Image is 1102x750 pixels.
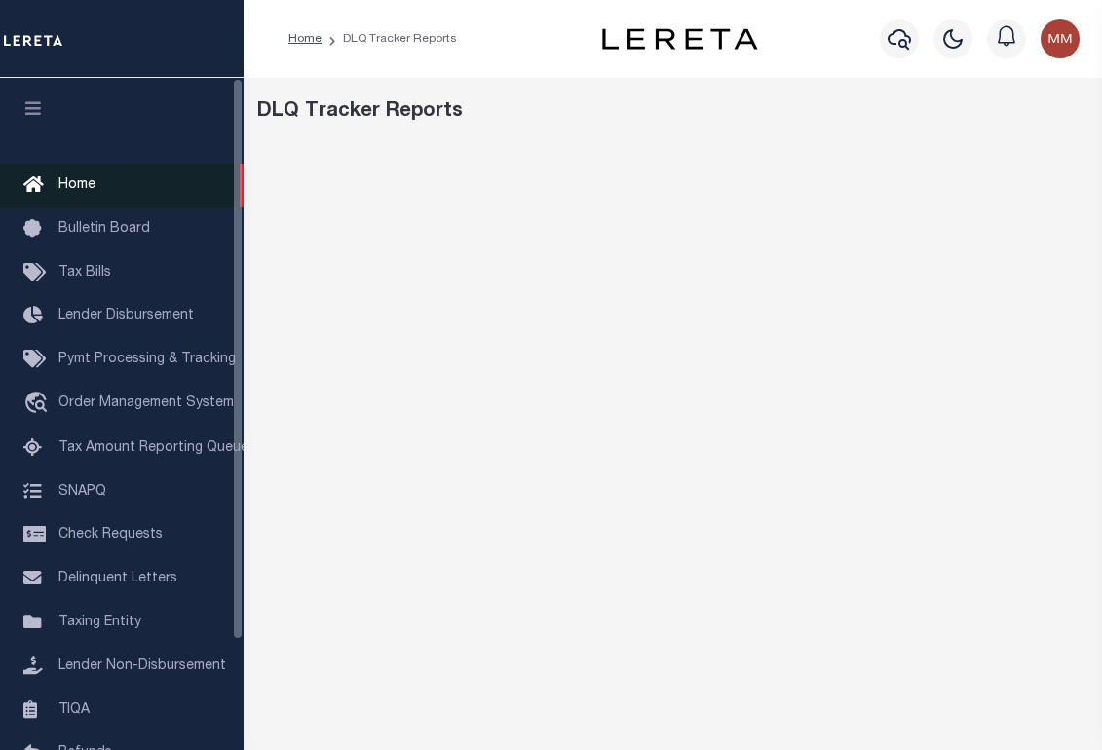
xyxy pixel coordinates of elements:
[58,396,234,410] span: Order Management System
[58,266,111,280] span: Tax Bills
[602,28,758,50] img: logo-dark.svg
[288,33,322,45] a: Home
[58,616,141,629] span: Taxing Entity
[58,353,236,366] span: Pymt Processing & Tracking
[58,528,163,542] span: Check Requests
[58,484,106,498] span: SNAPQ
[58,702,90,716] span: TIQA
[58,222,150,236] span: Bulletin Board
[58,178,95,192] span: Home
[58,659,226,673] span: Lender Non-Disbursement
[58,441,248,455] span: Tax Amount Reporting Queue
[58,572,177,585] span: Delinquent Letters
[257,97,1089,127] div: DLQ Tracker Reports
[23,392,55,417] i: travel_explore
[322,30,457,48] li: DLQ Tracker Reports
[1041,19,1080,58] img: svg+xml;base64,PHN2ZyB4bWxucz0iaHR0cDovL3d3dy53My5vcmcvMjAwMC9zdmciIHBvaW50ZXItZXZlbnRzPSJub25lIi...
[58,309,194,322] span: Lender Disbursement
